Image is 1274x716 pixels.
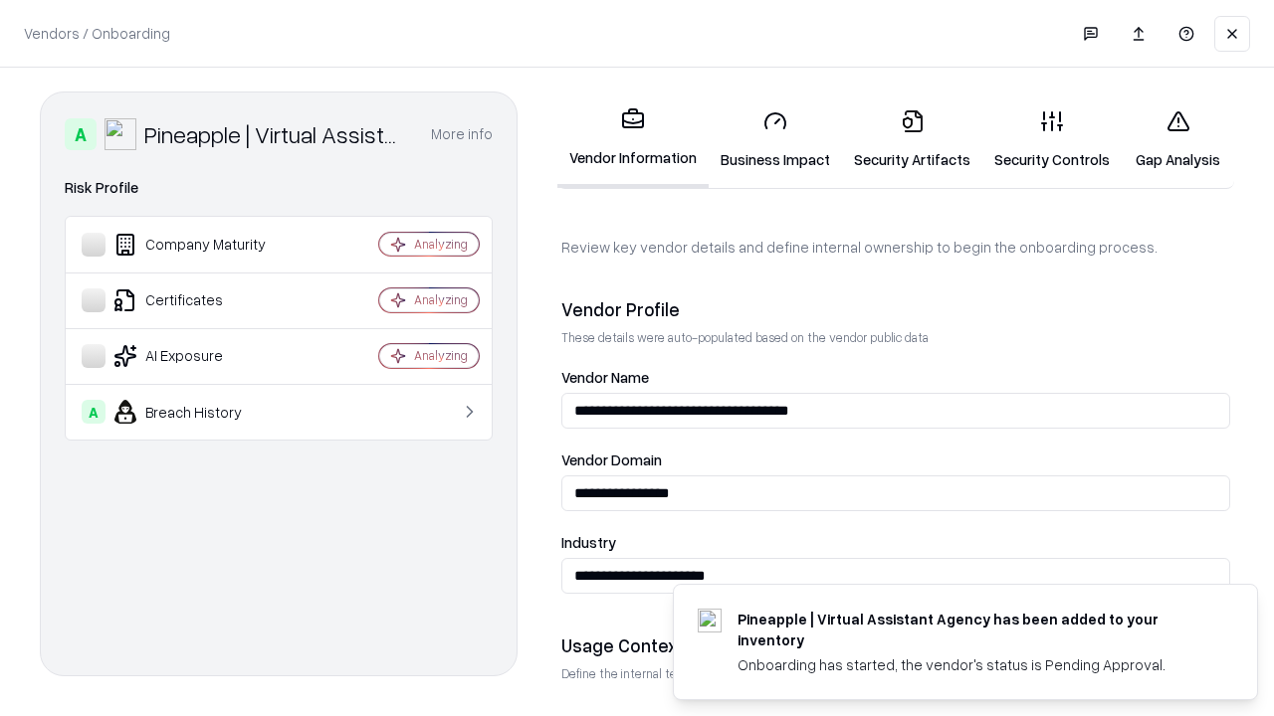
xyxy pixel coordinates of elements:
label: Vendor Domain [561,452,1230,467]
label: Vendor Name [561,370,1230,385]
div: AI Exposure [82,344,319,368]
img: Pineapple | Virtual Assistant Agency [105,118,136,150]
p: Review key vendor details and define internal ownership to begin the onboarding process. [561,237,1230,258]
a: Security Artifacts [842,93,982,186]
p: These details were auto-populated based on the vendor public data [561,329,1230,346]
div: Risk Profile [65,176,493,200]
div: Pineapple | Virtual Assistant Agency has been added to your inventory [738,609,1209,650]
div: Usage Context [561,633,1230,657]
div: Analyzing [414,291,468,308]
a: Business Impact [709,93,842,186]
img: trypineapple.com [698,609,722,632]
div: A [82,400,106,424]
div: Onboarding has started, the vendor's status is Pending Approval. [738,654,1209,675]
div: Analyzing [414,236,468,253]
div: Vendor Profile [561,297,1230,321]
button: More info [431,116,493,152]
div: Breach History [82,400,319,424]
label: Industry [561,535,1230,550]
div: A [65,118,97,150]
div: Company Maturity [82,233,319,257]
div: Analyzing [414,347,468,364]
div: Pineapple | Virtual Assistant Agency [144,118,407,150]
p: Vendors / Onboarding [24,23,170,44]
div: Certificates [82,288,319,312]
p: Define the internal team and reason for using this vendor. This helps assess business relevance a... [561,665,1230,682]
a: Vendor Information [557,91,709,188]
a: Gap Analysis [1122,93,1234,186]
a: Security Controls [982,93,1122,186]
